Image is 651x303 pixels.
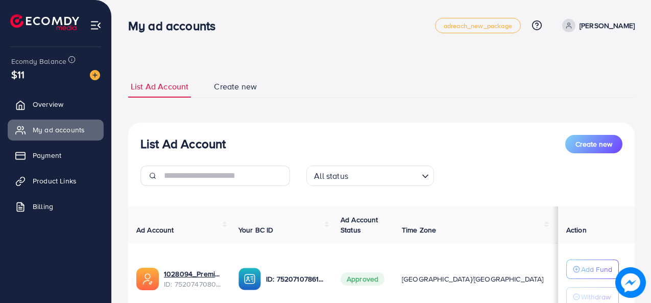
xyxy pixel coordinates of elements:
a: Billing [8,196,104,217]
img: ic-ads-acc.e4c84228.svg [136,268,159,290]
button: Create new [565,135,622,153]
div: Search for option [306,166,434,186]
span: Ecomdy Balance [11,56,66,66]
button: Add Fund [566,260,619,279]
span: Create new [214,81,257,92]
a: adreach_new_package [435,18,521,33]
span: ID: 7520747080223358977 [164,279,222,289]
span: adreach_new_package [444,22,512,29]
a: [PERSON_NAME] [558,19,635,32]
p: ID: 7520710786193489938 [266,273,324,285]
span: Your BC ID [238,225,274,235]
img: image [90,70,100,80]
span: Approved [341,272,384,286]
span: $11 [11,67,25,82]
span: Create new [575,139,612,149]
a: Product Links [8,171,104,191]
span: List Ad Account [131,81,188,92]
span: Billing [33,201,53,212]
span: Action [566,225,587,235]
span: Payment [33,150,61,160]
span: Overview [33,99,63,109]
a: Overview [8,94,104,114]
p: Withdraw [581,291,611,303]
span: [GEOGRAPHIC_DATA]/[GEOGRAPHIC_DATA] [402,274,544,284]
span: Time Zone [402,225,436,235]
div: <span class='underline'>1028094_Premium Firdos Fabrics_1751060404003</span></br>7520747080223358977 [164,269,222,290]
a: My ad accounts [8,120,104,140]
h3: My ad accounts [128,18,224,33]
span: Ad Account [136,225,174,235]
a: Payment [8,145,104,166]
span: Product Links [33,176,77,186]
img: logo [10,14,79,30]
a: 1028094_Premium Firdos Fabrics_1751060404003 [164,269,222,279]
span: All status [312,169,350,183]
span: Ad Account Status [341,215,378,235]
p: [PERSON_NAME] [580,19,635,32]
input: Search for option [351,167,418,183]
img: image [615,267,646,298]
h3: List Ad Account [140,136,226,151]
img: menu [90,19,102,31]
p: Add Fund [581,263,612,275]
span: My ad accounts [33,125,85,135]
img: ic-ba-acc.ded83a64.svg [238,268,261,290]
